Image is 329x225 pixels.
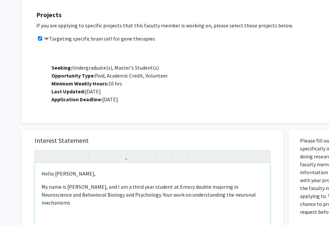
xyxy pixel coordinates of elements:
button: Insert horizontal rule [174,150,185,162]
b: Last Updated: [51,88,85,95]
strong: Projects [36,11,62,19]
button: Redo (Ctrl + Y) [48,150,60,162]
button: Unordered list [132,150,143,162]
span: 10 hrs [51,80,122,87]
button: Link [117,150,128,162]
button: Ordered list [143,150,155,162]
h5: Interest Statement [35,137,270,145]
button: Undo (Ctrl + Z) [37,150,48,162]
p: My name is [PERSON_NAME], and I am a third year student at Emory double majoring in Neuroscience ... [42,183,263,207]
button: Strong (Ctrl + B) [63,150,75,162]
button: Superscript [90,150,102,162]
button: Remove format [159,150,170,162]
iframe: Chat [5,195,28,220]
button: Emphasis (Ctrl + I) [75,150,86,162]
b: Application Deadline: [51,96,102,103]
b: Seeking: [51,64,72,71]
button: Subscript [102,150,113,162]
label: Targeting specific brain cell for gene therapies [44,35,155,43]
span: Paid, Academic Credit, Volunteer [51,72,168,79]
span: Undergraduate(s), Master's Student(s) [51,64,159,71]
span: [DATE] [51,96,118,103]
b: Minimum Weekly Hours: [51,80,108,87]
p: Hello [PERSON_NAME], [42,170,263,177]
b: Opportunity Type: [51,72,95,79]
button: Fullscreen [257,150,268,162]
span: [DATE] [51,88,101,95]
